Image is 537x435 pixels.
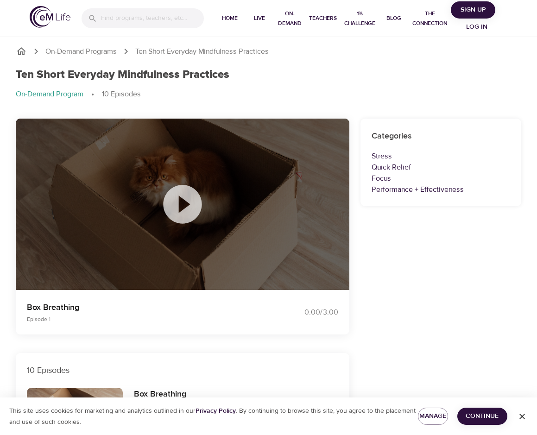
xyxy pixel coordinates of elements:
span: Blog [383,13,405,23]
button: Manage [418,408,448,425]
p: 10 Episodes [27,364,338,377]
a: On-Demand Programs [45,46,117,57]
h6: Box Breathing [134,388,187,401]
p: Stress [372,151,511,162]
div: 0:00 / 3:00 [269,307,338,318]
span: Continue [465,410,500,422]
span: Home [219,13,241,23]
p: Performance + Effectiveness [372,184,511,195]
span: Teachers [309,13,337,23]
p: Episode 1 [27,315,258,323]
button: Sign Up [451,1,495,19]
span: 1% Challenge [344,9,375,28]
p: 10 Episodes [102,89,141,100]
span: The Connection [412,9,447,28]
span: Manage [425,410,441,422]
button: Continue [457,408,507,425]
p: On-Demand Program [16,89,83,100]
a: Privacy Policy [196,407,236,415]
p: Box Breathing [27,301,258,314]
span: On-Demand [278,9,302,28]
nav: breadcrumb [16,46,522,57]
img: logo [30,6,70,28]
p: Ten Short Everyday Mindfulness Practices [135,46,269,57]
nav: breadcrumb [16,89,522,100]
h1: Ten Short Everyday Mindfulness Practices [16,68,229,82]
p: Quick Relief [372,162,511,173]
h6: Categories [372,130,511,143]
input: Find programs, teachers, etc... [101,8,204,28]
span: Sign Up [455,4,492,16]
span: Log in [458,21,495,33]
button: Log in [455,19,499,36]
p: Focus [372,173,511,184]
span: Live [248,13,271,23]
